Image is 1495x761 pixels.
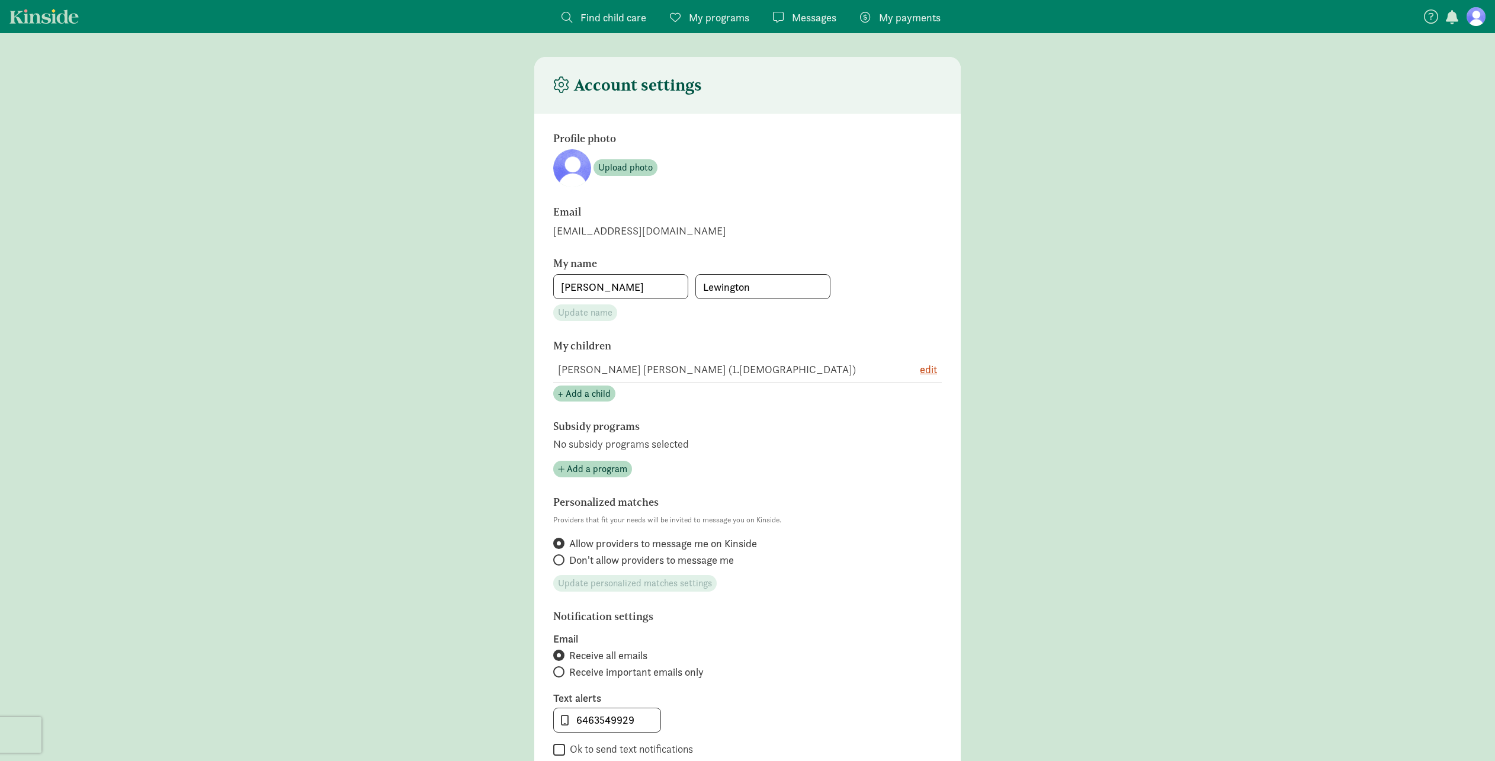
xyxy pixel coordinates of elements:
span: Upload photo [598,160,653,175]
input: Last name [696,275,830,298]
span: + Add a child [558,387,611,401]
span: Find child care [580,9,646,25]
button: Update name [553,304,617,321]
h6: My children [553,340,879,352]
span: Receive important emails only [569,665,704,679]
input: First name [554,275,688,298]
button: Add a program [553,461,632,477]
span: Don't allow providers to message me [569,553,734,567]
span: Add a program [567,462,627,476]
span: My programs [689,9,749,25]
span: Messages [792,9,836,25]
h6: Profile photo [553,133,879,145]
span: Receive all emails [569,648,647,663]
button: Upload photo [593,159,657,176]
label: Email [553,632,942,646]
p: No subsidy programs selected [553,437,942,451]
h6: Email [553,206,879,218]
h6: Notification settings [553,611,879,622]
h6: My name [553,258,879,269]
span: Update name [558,306,612,320]
span: Allow providers to message me on Kinside [569,537,757,551]
input: 555-555-5555 [554,708,660,732]
div: [EMAIL_ADDRESS][DOMAIN_NAME] [553,223,942,239]
p: Providers that fit your needs will be invited to message you on Kinside. [553,513,942,527]
label: Ok to send text notifications [565,742,693,756]
td: [PERSON_NAME] [PERSON_NAME] (1.[DEMOGRAPHIC_DATA]) [553,357,883,383]
button: edit [920,361,937,377]
span: My payments [879,9,941,25]
button: Update personalized matches settings [553,575,717,592]
h6: Personalized matches [553,496,879,508]
h6: Subsidy programs [553,420,879,432]
span: Update personalized matches settings [558,576,712,590]
label: Text alerts [553,691,942,705]
button: + Add a child [553,386,615,402]
a: Kinside [9,9,79,24]
h4: Account settings [553,76,702,95]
